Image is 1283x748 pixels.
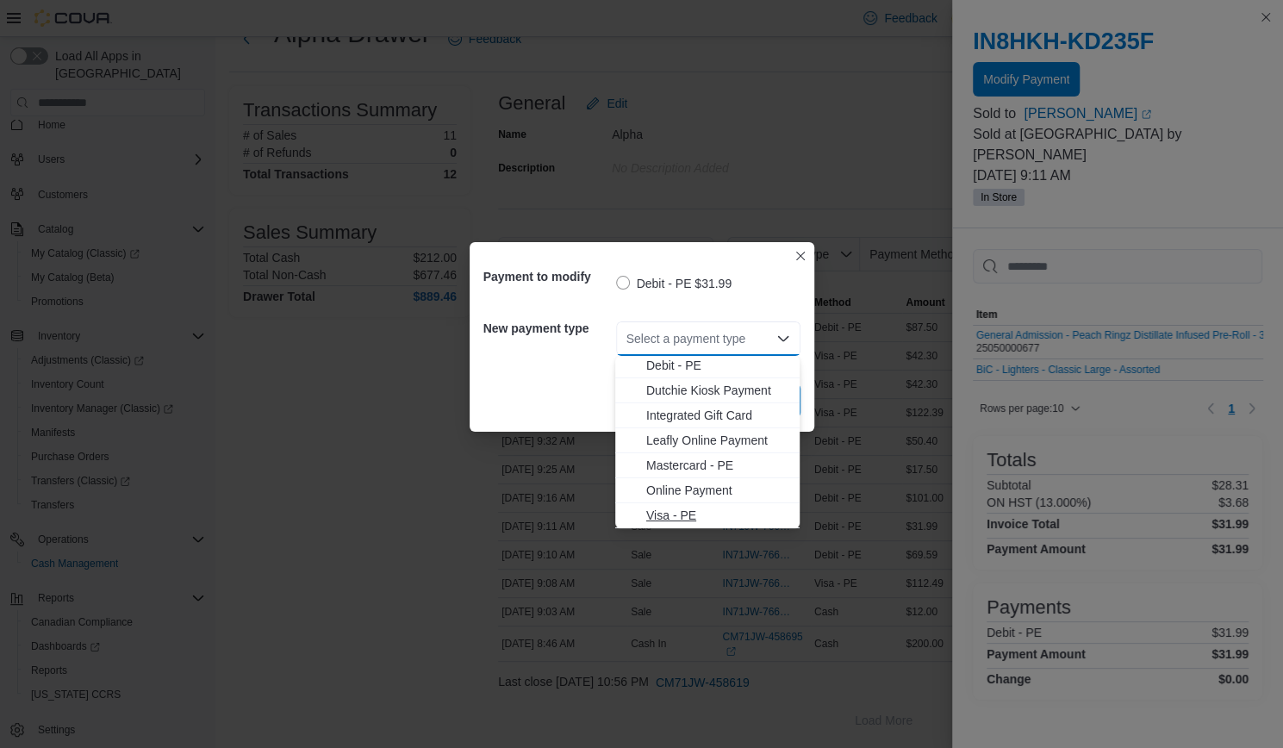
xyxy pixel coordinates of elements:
[646,432,789,449] span: Leafly Online Payment
[615,478,800,503] button: Online Payment
[646,382,789,399] span: Dutchie Kiosk Payment
[616,273,732,294] label: Debit - PE $31.99
[646,407,789,424] span: Integrated Gift Card
[626,328,628,349] input: Accessible screen reader label
[615,428,800,453] button: Leafly Online Payment
[646,457,789,474] span: Mastercard - PE
[615,303,800,528] div: Choose from the following options
[776,332,790,346] button: Close list of options
[615,403,800,428] button: Integrated Gift Card
[646,482,789,499] span: Online Payment
[483,311,613,346] h5: New payment type
[615,453,800,478] button: Mastercard - PE
[790,246,811,266] button: Closes this modal window
[615,353,800,378] button: Debit - PE
[615,503,800,528] button: Visa - PE
[646,357,789,374] span: Debit - PE
[646,507,789,524] span: Visa - PE
[483,259,613,294] h5: Payment to modify
[615,378,800,403] button: Dutchie Kiosk Payment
